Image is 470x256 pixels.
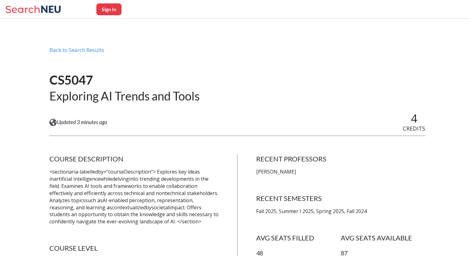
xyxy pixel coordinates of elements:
[256,168,425,175] p: [PERSON_NAME]
[403,125,425,132] span: CREDITS
[411,111,417,126] span: 4
[112,204,146,211] relin-origin: contextualized
[151,204,169,211] relin-origin: societal
[69,168,78,175] relin-origin: aria
[256,155,425,163] h4: RECENT PROFESSORS
[96,3,122,15] button: Sign In
[49,88,200,104] h2: Exploring AI Trends and Tools
[57,119,107,126] span: Updated 3 minutes ago
[112,175,129,182] relin-origin: delving
[49,47,426,58] div: Back to Search Results
[256,194,425,203] h4: RECENT SEMESTERS
[54,175,100,182] relin-phrase: artificial intelligence
[85,197,103,204] relin-phrase: such as
[341,234,425,242] h4: AVG SEATS AVAILABLE
[49,72,200,88] h1: CS5047
[49,168,219,225] relin-hc: <section -labelledby="courseDescription"> Explores key ideas in while into trending developments ...
[256,234,341,242] h4: AVG SEATS FILLED
[49,155,219,163] h4: COURSE DESCRIPTION
[256,208,425,215] p: Fall 2025, Summer I 2025, Spring 2025, Fall 2024
[49,244,219,253] h4: COURSE LEVEL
